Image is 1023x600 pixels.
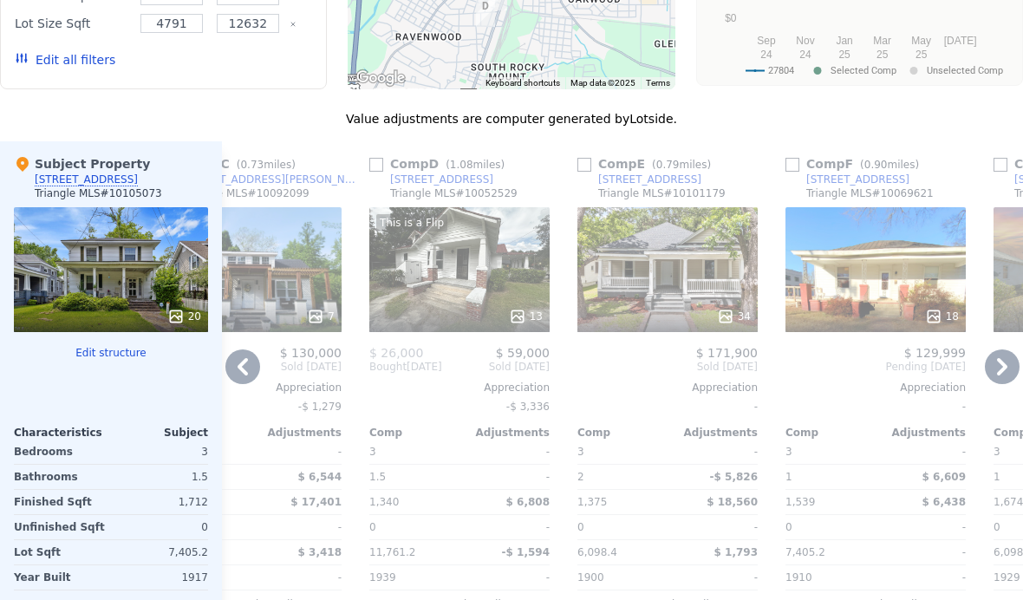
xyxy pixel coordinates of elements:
[114,540,208,564] div: 7,405.2
[836,35,852,47] text: Jan
[255,565,342,590] div: -
[577,360,758,374] span: Sold [DATE]
[307,308,335,325] div: 7
[577,426,668,440] div: Comp
[838,49,850,61] text: 25
[785,173,909,186] a: [STREET_ADDRESS]
[161,173,362,186] a: [STREET_ADDRESS][PERSON_NAME]
[577,565,664,590] div: 1900
[922,471,966,483] span: $ 6,609
[994,496,1023,508] span: 1,674
[114,490,208,514] div: 1,712
[450,159,473,171] span: 1.08
[14,465,108,489] div: Bathrooms
[15,51,115,68] button: Edit all filters
[785,426,876,440] div: Comp
[994,446,1000,458] span: 3
[577,465,664,489] div: 2
[577,395,758,419] div: -
[111,426,208,440] div: Subject
[240,159,264,171] span: 0.73
[799,49,811,61] text: 24
[785,360,966,374] span: Pending [DATE]
[35,186,162,200] div: Triangle MLS # 10105073
[255,515,342,539] div: -
[14,490,108,514] div: Finished Sqft
[710,471,758,483] span: -$ 5,826
[785,381,966,395] div: Appreciation
[943,35,976,47] text: [DATE]
[463,440,550,464] div: -
[390,186,518,200] div: Triangle MLS # 10052529
[646,78,670,88] a: Terms (opens in new tab)
[598,173,701,186] div: [STREET_ADDRESS]
[768,65,794,76] text: 27804
[785,465,872,489] div: 1
[463,565,550,590] div: -
[14,440,108,464] div: Bedrooms
[114,515,208,539] div: 0
[369,465,456,489] div: 1.5
[114,565,208,590] div: 1917
[496,346,550,360] span: $ 59,000
[577,173,701,186] a: [STREET_ADDRESS]
[577,446,584,458] span: 3
[506,496,550,508] span: $ 6,808
[915,49,928,61] text: 25
[376,214,447,232] div: This is a Flip
[714,546,758,558] span: $ 1,793
[463,465,550,489] div: -
[725,12,737,24] text: $0
[369,346,423,360] span: $ 26,000
[570,78,635,88] span: Map data ©2025
[369,521,376,533] span: 0
[853,159,926,171] span: ( miles)
[369,496,399,508] span: 1,340
[927,65,1003,76] text: Unselected Comp
[785,565,872,590] div: 1910
[290,496,342,508] span: $ 17,401
[598,186,726,200] div: Triangle MLS # 10101179
[14,540,108,564] div: Lot Sqft
[14,155,150,173] div: Subject Property
[369,173,493,186] a: [STREET_ADDRESS]
[925,308,959,325] div: 18
[15,11,130,36] div: Lot Size Sqft
[577,521,584,533] span: 0
[14,346,208,360] button: Edit structure
[298,471,342,483] span: $ 6,544
[369,426,459,440] div: Comp
[806,173,909,186] div: [STREET_ADDRESS]
[161,381,342,395] div: Appreciation
[182,173,362,186] div: [STREET_ADDRESS][PERSON_NAME]
[369,546,415,558] span: 11,761.2
[911,35,931,47] text: May
[785,496,815,508] span: 1,539
[369,360,407,374] span: Bought
[485,77,560,89] button: Keyboard shortcuts
[785,546,825,558] span: 7,405.2
[298,546,342,558] span: $ 3,418
[230,159,303,171] span: ( miles)
[879,540,966,564] div: -
[14,515,108,539] div: Unfinished Sqft
[369,446,376,458] span: 3
[290,21,296,28] button: Clear
[904,346,966,360] span: $ 129,999
[182,186,310,200] div: Triangle MLS # 10092099
[369,360,442,374] div: [DATE]
[717,308,751,325] div: 34
[14,426,111,440] div: Characteristics
[390,173,493,186] div: [STREET_ADDRESS]
[879,440,966,464] div: -
[577,496,607,508] span: 1,375
[760,49,772,61] text: 24
[873,35,891,47] text: Mar
[994,521,1000,533] span: 0
[879,515,966,539] div: -
[707,496,758,508] span: $ 18,560
[876,426,966,440] div: Adjustments
[785,155,926,173] div: Comp F
[439,159,511,171] span: ( miles)
[785,395,966,419] div: -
